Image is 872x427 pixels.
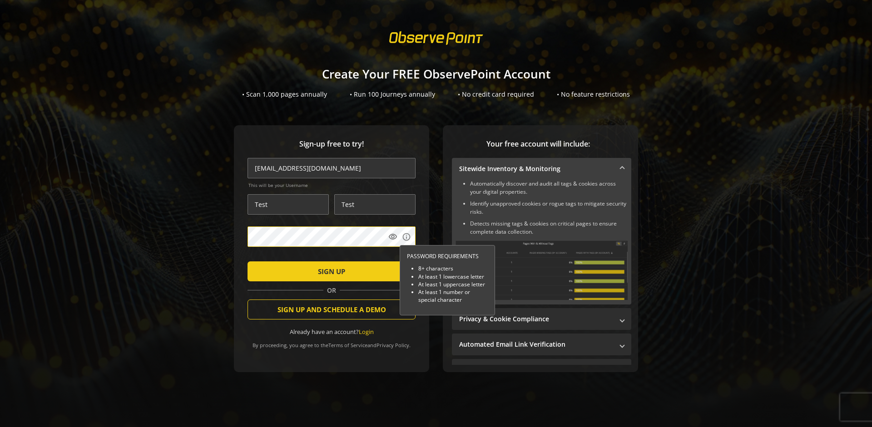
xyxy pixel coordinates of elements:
span: This will be your Username [248,182,416,188]
mat-expansion-panel-header: Performance Monitoring with Web Vitals [452,359,631,381]
mat-expansion-panel-header: Sitewide Inventory & Monitoring [452,158,631,180]
div: • Scan 1,000 pages annually [242,90,327,99]
li: At least 1 uppercase letter [418,280,488,288]
li: Automatically discover and audit all tags & cookies across your digital properties. [470,180,628,196]
div: Already have an account? [248,328,416,336]
input: Email Address (name@work-email.com) * [248,158,416,178]
input: Last Name * [334,194,416,215]
mat-expansion-panel-header: Automated Email Link Verification [452,334,631,355]
span: SIGN UP AND SCHEDULE A DEMO [277,301,386,318]
button: SIGN UP [248,261,416,281]
a: Terms of Service [328,342,367,348]
a: Privacy Policy [377,342,409,348]
span: Sign-up free to try! [248,139,416,149]
div: Sitewide Inventory & Monitoring [452,180,631,304]
span: Your free account will include: [452,139,624,149]
li: At least 1 lowercase letter [418,273,488,280]
li: Detects missing tags & cookies on critical pages to ensure complete data collection. [470,220,628,236]
img: Sitewide Inventory & Monitoring [456,240,628,300]
li: Identify unapproved cookies or rogue tags to mitigate security risks. [470,200,628,216]
mat-panel-title: Sitewide Inventory & Monitoring [459,164,613,173]
mat-panel-title: Privacy & Cookie Compliance [459,314,613,324]
button: SIGN UP AND SCHEDULE A DEMO [248,299,416,319]
div: • Run 100 Journeys annually [350,90,435,99]
mat-panel-title: Automated Email Link Verification [459,340,613,349]
a: Login [359,328,374,336]
mat-icon: info [402,232,411,241]
mat-icon: visibility [388,232,397,241]
span: OR [323,286,340,295]
li: 8+ characters [418,265,488,272]
span: SIGN UP [318,263,345,280]
div: By proceeding, you agree to the and . [248,336,416,348]
input: First Name * [248,194,329,215]
mat-expansion-panel-header: Privacy & Cookie Compliance [452,308,631,330]
div: • No credit card required [458,90,534,99]
div: PASSWORD REQUIREMENTS [407,252,488,260]
li: At least 1 number or special character [418,288,488,304]
div: • No feature restrictions [557,90,630,99]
